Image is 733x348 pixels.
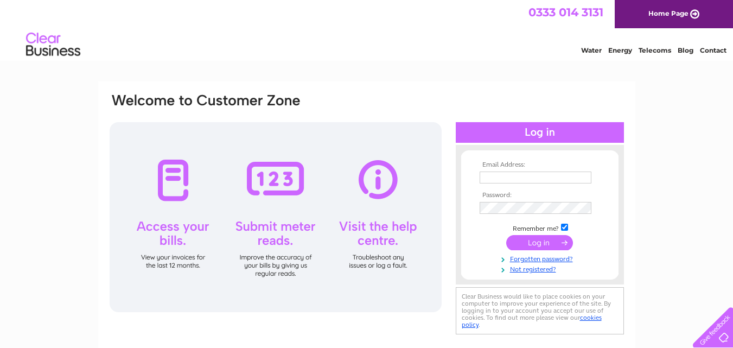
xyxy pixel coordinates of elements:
[506,235,573,250] input: Submit
[477,222,603,233] td: Remember me?
[581,46,602,54] a: Water
[456,287,624,334] div: Clear Business would like to place cookies on your computer to improve your experience of the sit...
[462,314,602,328] a: cookies policy
[678,46,693,54] a: Blog
[26,28,81,61] img: logo.png
[700,46,726,54] a: Contact
[639,46,671,54] a: Telecoms
[477,161,603,169] th: Email Address:
[111,6,623,53] div: Clear Business is a trading name of Verastar Limited (registered in [GEOGRAPHIC_DATA] No. 3667643...
[528,5,603,19] a: 0333 014 3131
[477,192,603,199] th: Password:
[480,263,603,274] a: Not registered?
[608,46,632,54] a: Energy
[480,253,603,263] a: Forgotten password?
